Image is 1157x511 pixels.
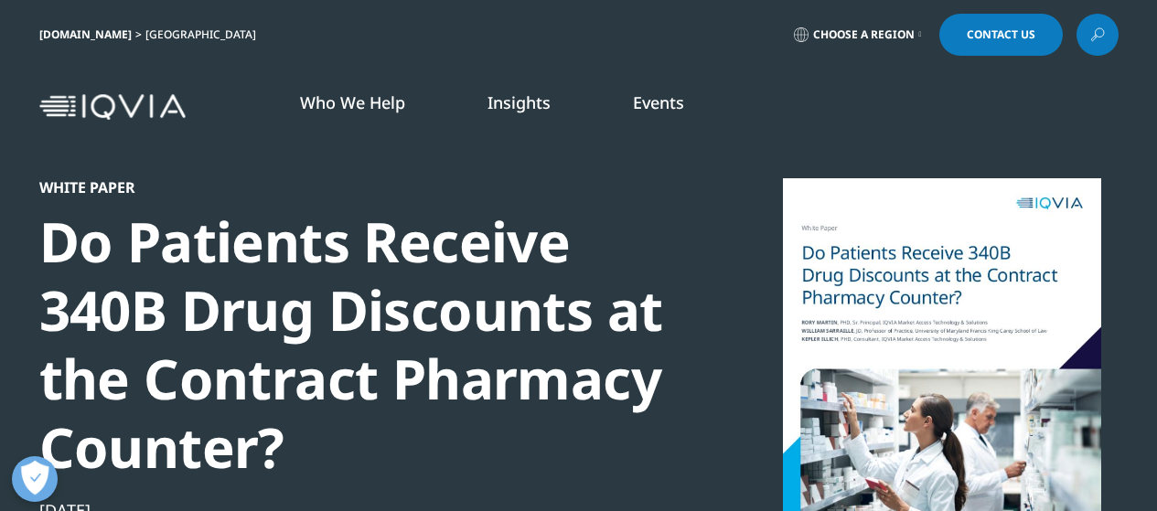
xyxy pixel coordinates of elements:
a: [DOMAIN_NAME] [39,27,132,42]
a: Contact Us [939,14,1063,56]
div: White Paper [39,178,667,197]
nav: Primary [193,64,1119,150]
a: Events [633,91,684,113]
div: [GEOGRAPHIC_DATA] [145,27,263,42]
a: Who We Help [300,91,405,113]
span: Contact Us [967,29,1035,40]
button: Open Preferences [12,456,58,502]
img: IQVIA Healthcare Information Technology and Pharma Clinical Research Company [39,94,186,121]
a: Insights [487,91,551,113]
span: Choose a Region [813,27,915,42]
div: Do Patients Receive 340B Drug Discounts at the Contract Pharmacy Counter? [39,208,667,482]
